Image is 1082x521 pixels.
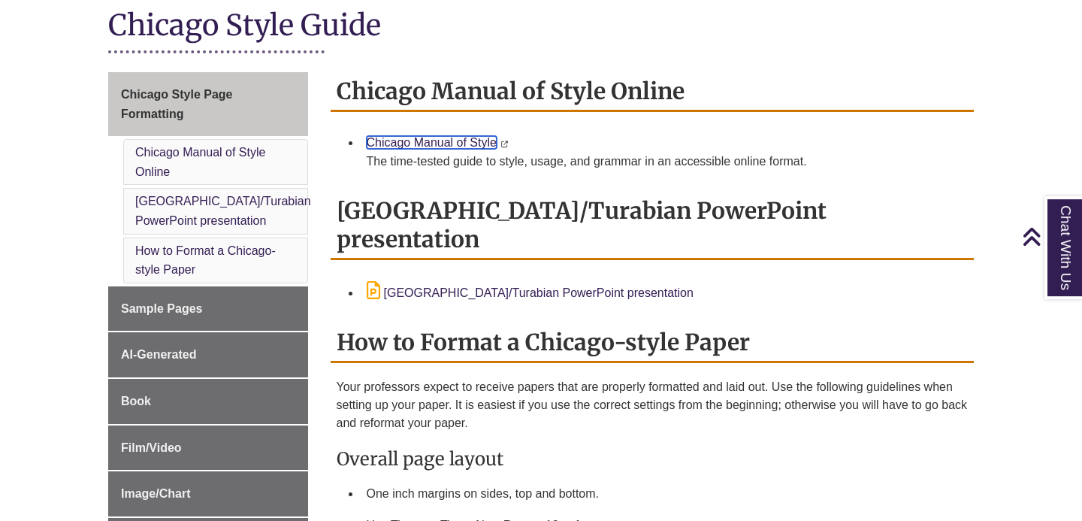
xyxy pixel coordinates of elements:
a: [GEOGRAPHIC_DATA]/Turabian PowerPoint presentation [135,195,311,227]
a: Book [108,379,308,424]
p: Your professors expect to receive papers that are properly formatted and laid out. Use the follow... [337,378,969,432]
i: This link opens in a new window [500,141,508,147]
h1: Chicago Style Guide [108,7,974,47]
a: AI-Generated [108,332,308,377]
span: AI-Generated [121,348,196,361]
a: [GEOGRAPHIC_DATA]/Turabian PowerPoint presentation [367,286,694,299]
h3: Overall page layout [337,447,969,471]
h2: [GEOGRAPHIC_DATA]/Turabian PowerPoint presentation [331,192,975,260]
span: Image/Chart [121,487,190,500]
span: Sample Pages [121,302,203,315]
h2: Chicago Manual of Style Online [331,72,975,112]
a: Image/Chart [108,471,308,516]
a: How to Format a Chicago-style Paper [135,244,276,277]
a: Chicago Manual of Style [367,136,497,149]
a: Film/Video [108,426,308,471]
li: One inch margins on sides, top and bottom. [361,478,969,510]
h2: How to Format a Chicago-style Paper [331,323,975,363]
span: Book [121,395,151,407]
a: Back to Top [1022,226,1078,247]
span: Chicago Style Page Formatting [121,88,233,120]
div: The time-tested guide to style, usage, and grammar in an accessible online format. [367,153,963,171]
a: Chicago Manual of Style Online [135,146,265,178]
a: Chicago Style Page Formatting [108,72,308,136]
span: Film/Video [121,441,182,454]
a: Sample Pages [108,286,308,332]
